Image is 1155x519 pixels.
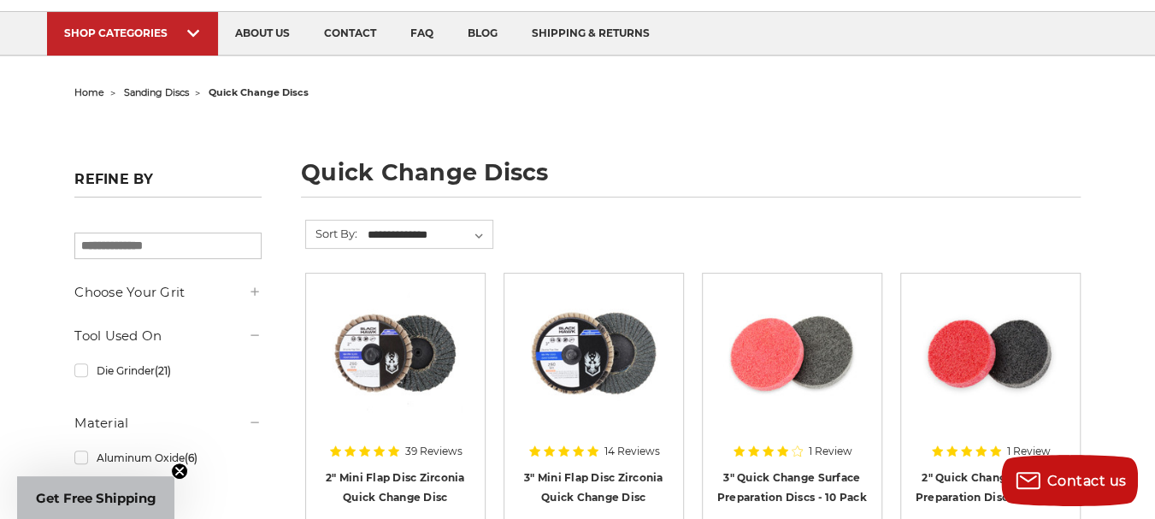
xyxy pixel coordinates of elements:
a: Aluminum Oxide [74,443,261,473]
span: (21) [155,364,171,377]
span: 14 Reviews [604,446,660,457]
span: quick change discs [209,86,309,98]
a: 2 inch surface preparation discs [913,286,1068,440]
h5: Refine by [74,171,261,198]
h5: Material [74,413,261,433]
a: about us [218,12,307,56]
button: Close teaser [171,463,188,480]
a: 3 inch surface preparation discs [715,286,869,440]
a: BHA 3" Quick Change 60 Grit Flap Disc for Fine Grinding and Finishing [516,286,671,440]
label: Sort By: [306,221,357,246]
h1: quick change discs [301,161,1081,198]
a: faq [393,12,451,56]
span: 1 Review [809,446,852,457]
a: 3" Mini Flap Disc Zirconia Quick Change Disc [524,471,663,504]
span: (6) [185,451,197,464]
a: Black Hawk Abrasives 2-inch Zirconia Flap Disc with 60 Grit Zirconia for Smooth Finishing [318,286,473,440]
span: Get Free Shipping [36,490,156,506]
span: 39 Reviews [405,446,463,457]
div: SHOP CATEGORIES [64,27,201,39]
h5: Tool Used On [74,326,261,346]
select: Sort By: [365,222,492,248]
span: 1 Review [1007,446,1051,457]
img: BHA 3" Quick Change 60 Grit Flap Disc for Fine Grinding and Finishing [525,286,662,422]
a: 2" Mini Flap Disc Zirconia Quick Change Disc [326,471,465,504]
a: 3" Quick Change Surface Preparation Discs - 10 Pack [717,471,867,504]
a: home [74,86,104,98]
a: sanding discs [124,86,189,98]
a: shipping & returns [515,12,667,56]
a: blog [451,12,515,56]
button: Contact us [1001,455,1138,506]
img: 3 inch surface preparation discs [723,286,860,422]
a: 2" Quick Change Surface Preparation Discs - 10 Pack [916,471,1065,504]
span: Contact us [1047,473,1127,489]
img: Black Hawk Abrasives 2-inch Zirconia Flap Disc with 60 Grit Zirconia for Smooth Finishing [327,286,463,422]
h5: Choose Your Grit [74,282,261,303]
img: 2 inch surface preparation discs [922,286,1058,422]
a: contact [307,12,393,56]
div: Get Free ShippingClose teaser [17,476,174,519]
a: Die Grinder [74,356,261,386]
